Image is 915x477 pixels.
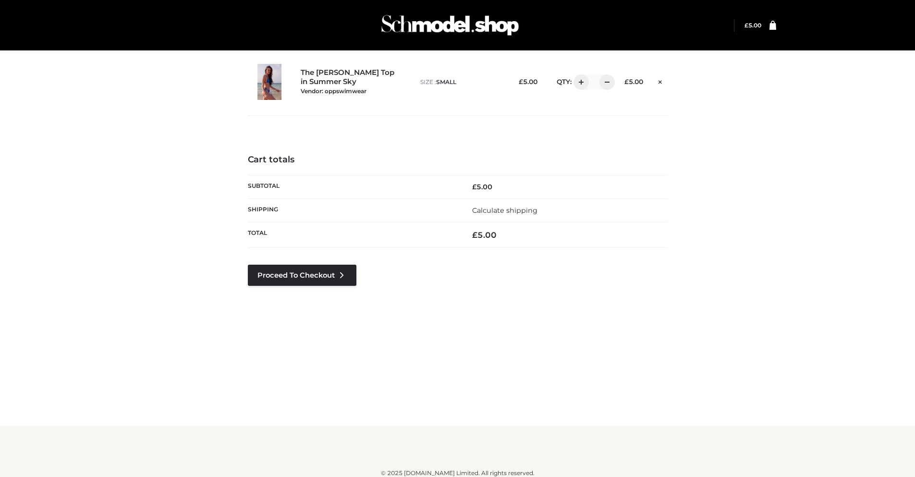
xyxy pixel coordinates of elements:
[301,87,366,95] small: Vendor: oppswimwear
[653,74,667,87] a: Remove this item
[472,183,492,191] bdi: 5.00
[744,22,748,29] span: £
[519,78,523,86] span: £
[248,175,458,198] th: Subtotal
[248,265,356,286] a: Proceed to Checkout
[547,74,608,90] div: QTY:
[519,78,537,86] bdi: 5.00
[744,22,761,29] bdi: 5.00
[248,222,458,248] th: Total
[436,78,456,86] span: SMALL
[248,198,458,222] th: Shipping
[378,6,522,44] img: Schmodel Admin 964
[420,78,502,86] p: size :
[472,230,497,240] bdi: 5.00
[301,68,400,95] a: The [PERSON_NAME] Top in Summer SkyVendor: oppswimwear
[744,22,761,29] a: £5.00
[624,78,629,86] span: £
[624,78,643,86] bdi: 5.00
[248,155,668,165] h4: Cart totals
[472,183,476,191] span: £
[472,206,537,215] a: Calculate shipping
[472,230,477,240] span: £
